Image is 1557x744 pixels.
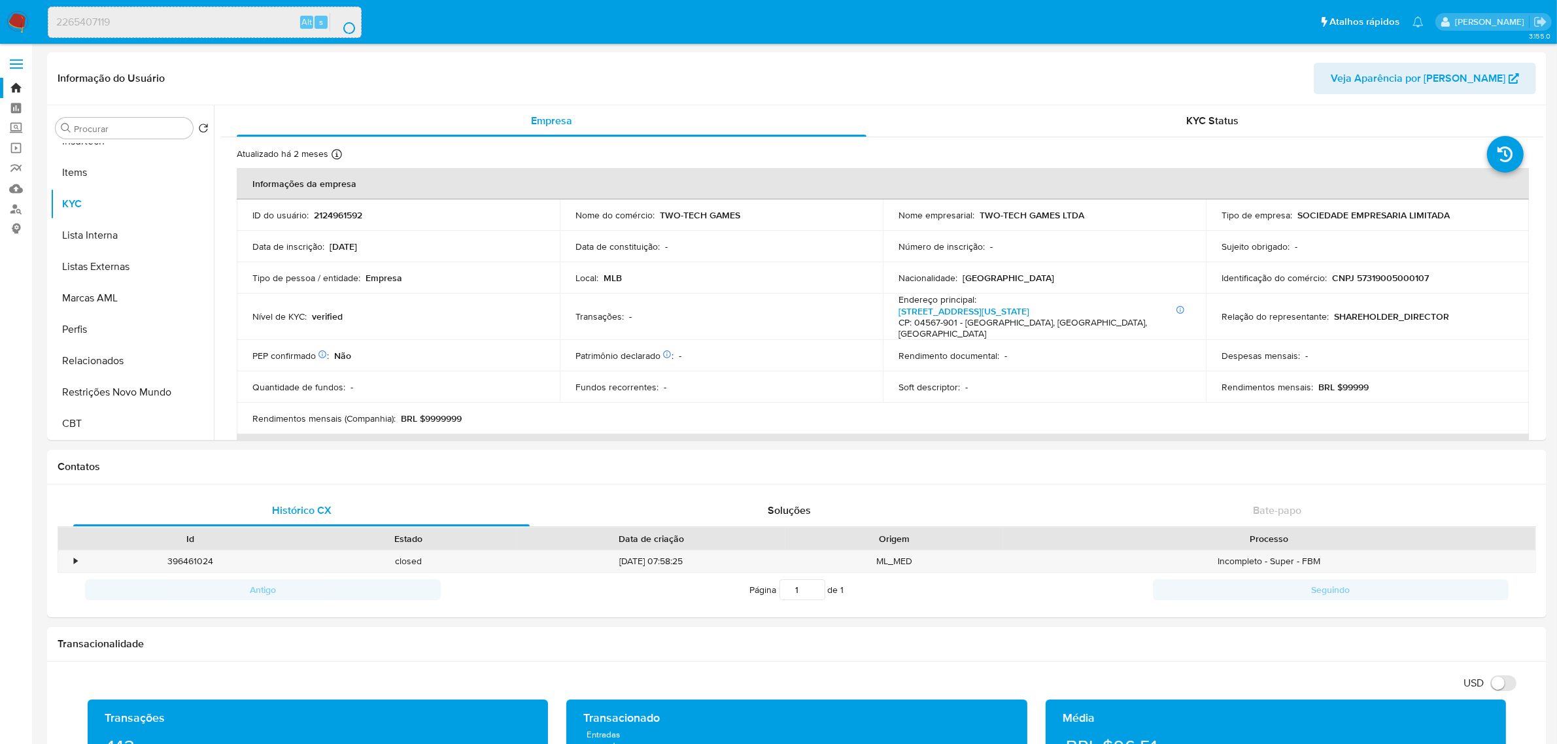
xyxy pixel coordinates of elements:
button: Relacionados [50,345,214,377]
button: Procurar [61,123,71,133]
p: Rendimento documental : [898,350,999,362]
h4: CP: 04567-901 - [GEOGRAPHIC_DATA], [GEOGRAPHIC_DATA], [GEOGRAPHIC_DATA] [898,317,1185,340]
a: Notificações [1412,16,1424,27]
p: Nacionalidade : [898,272,957,284]
p: 2124961592 [314,209,362,221]
p: - [664,381,666,393]
button: Lista Interna [50,220,214,251]
div: Processo [1012,532,1526,545]
h1: Informação do Usuário [58,72,165,85]
a: Sair [1533,15,1547,29]
p: BRL $9999999 [401,413,462,424]
span: KYC Status [1187,113,1239,128]
p: Transações : [575,311,624,322]
span: Histórico CX [272,503,332,518]
div: Estado [308,532,507,545]
button: CBT [50,408,214,439]
p: CNPJ 57319005000107 [1332,272,1429,284]
a: [STREET_ADDRESS][US_STATE] [898,305,1029,318]
p: [GEOGRAPHIC_DATA] [963,272,1054,284]
div: Origem [795,532,994,545]
div: Id [90,532,290,545]
p: Patrimônio declarado : [575,350,674,362]
p: Quantidade de fundos : [252,381,345,393]
div: Incompleto - Super - FBM [1003,550,1535,572]
p: - [1004,350,1007,362]
p: Atualizado há 2 meses [237,148,328,160]
p: Despesas mensais : [1222,350,1300,362]
button: Items [50,157,214,188]
div: [DATE] 07:58:25 [517,550,785,572]
span: Empresa [531,113,572,128]
p: MLB [604,272,622,284]
p: Nome empresarial : [898,209,974,221]
p: - [351,381,353,393]
span: Alt [301,16,312,28]
p: Empresa [366,272,402,284]
p: Nível de KYC : [252,311,307,322]
button: Listas Externas [50,251,214,282]
th: Detalhes de contato [237,434,1529,465]
button: Retornar ao pedido padrão [198,123,209,137]
span: Soluções [768,503,811,518]
p: - [1295,241,1297,252]
h1: Contatos [58,460,1536,473]
input: Procurar [74,123,188,135]
button: Marcas AML [50,282,214,314]
button: Antigo [85,579,441,600]
p: Nome do comércio : [575,209,655,221]
p: SOCIEDADE EMPRESARIA LIMITADA [1297,209,1450,221]
div: Data de criação [526,532,776,545]
span: s [319,16,323,28]
button: Seguindo [1153,579,1509,600]
p: Fundos recorrentes : [575,381,659,393]
p: Rendimentos mensais (Companhia) : [252,413,396,424]
p: Relação do representante : [1222,311,1329,322]
p: - [665,241,668,252]
p: ID do usuário : [252,209,309,221]
div: closed [299,550,517,572]
p: verified [312,311,343,322]
span: Veja Aparência por [PERSON_NAME] [1331,63,1505,94]
p: Sujeito obrigado : [1222,241,1290,252]
button: Veja Aparência por [PERSON_NAME] [1314,63,1536,94]
p: Endereço principal : [898,294,976,305]
div: 396461024 [81,550,299,572]
button: Perfis [50,314,214,345]
p: SHAREHOLDER_DIRECTOR [1334,311,1449,322]
p: Local : [575,272,598,284]
p: Data de inscrição : [252,241,324,252]
p: - [1305,350,1308,362]
p: - [965,381,968,393]
p: TWO-TECH GAMES LTDA [980,209,1084,221]
input: Pesquise usuários ou casos... [48,14,361,31]
span: Página de [750,579,844,600]
span: Bate-papo [1253,503,1301,518]
p: Soft descriptor : [898,381,960,393]
p: - [679,350,681,362]
span: Atalhos rápidos [1329,15,1399,29]
button: KYC [50,188,214,220]
p: TWO-TECH GAMES [660,209,740,221]
th: Informações da empresa [237,168,1529,199]
button: search-icon [330,13,356,31]
p: Tipo de pessoa / entidade : [252,272,360,284]
p: Data de constituição : [575,241,660,252]
button: Restrições Novo Mundo [50,377,214,408]
div: • [74,555,77,567]
p: PEP confirmado : [252,350,329,362]
div: ML_MED [785,550,1003,572]
p: Não [334,350,351,362]
p: Rendimentos mensais : [1222,381,1313,393]
p: - [629,311,632,322]
span: 1 [841,583,844,596]
p: [DATE] [330,241,357,252]
h1: Transacionalidade [58,637,1536,651]
p: - [990,241,993,252]
p: laisa.felismino@mercadolivre.com [1455,16,1529,28]
p: Tipo de empresa : [1222,209,1292,221]
p: Número de inscrição : [898,241,985,252]
p: Identificação do comércio : [1222,272,1327,284]
p: BRL $99999 [1318,381,1369,393]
